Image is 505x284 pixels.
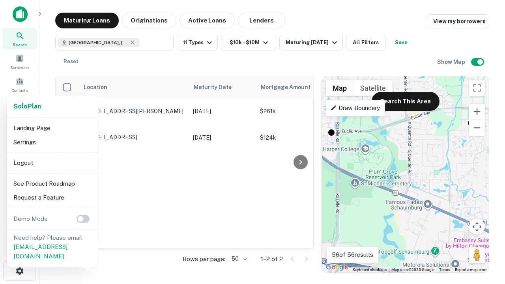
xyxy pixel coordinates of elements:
[10,214,51,224] p: Demo Mode
[13,102,41,111] a: SoloPlan
[10,177,95,191] li: See Product Roadmap
[10,191,95,205] li: Request a Feature
[13,243,67,260] a: [EMAIL_ADDRESS][DOMAIN_NAME]
[10,135,95,149] li: Settings
[13,103,41,110] strong: Solo Plan
[466,221,505,259] iframe: Chat Widget
[10,121,95,135] li: Landing Page
[13,233,92,261] p: Need help? Please email
[10,156,95,170] li: Logout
